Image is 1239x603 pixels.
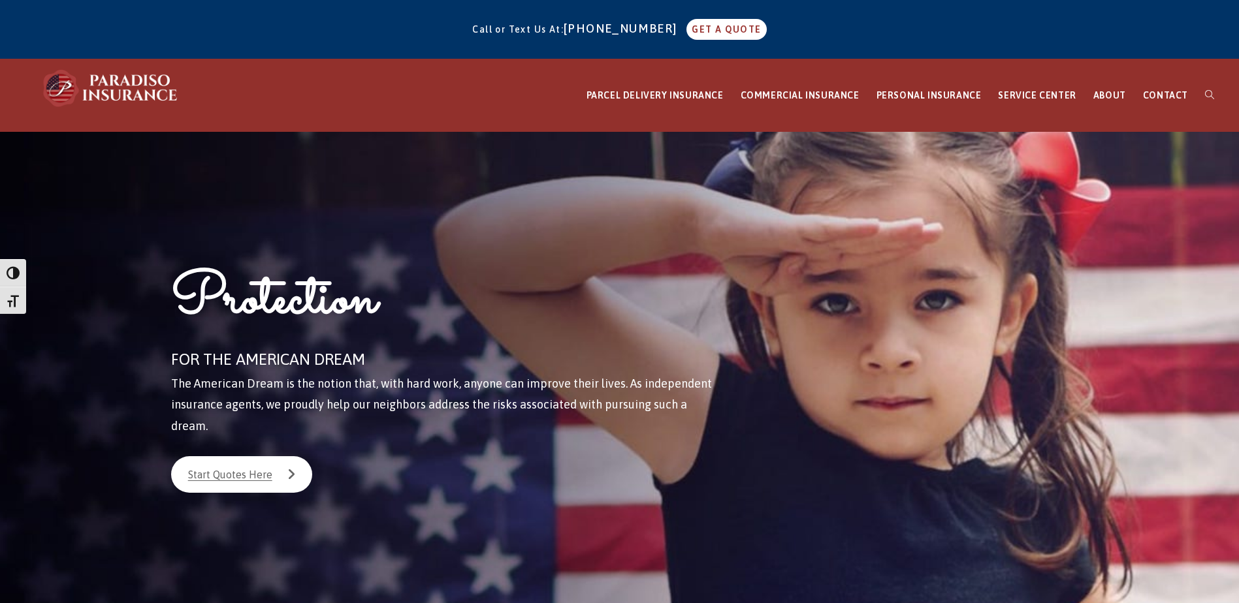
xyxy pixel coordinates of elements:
[472,24,564,35] span: Call or Text Us At:
[990,59,1084,132] a: SERVICE CENTER
[1143,90,1188,100] span: CONTACT
[1085,59,1134,132] a: ABOUT
[741,90,860,100] span: COMMERCIAL INSURANCE
[732,59,868,132] a: COMMERCIAL INSURANCE
[587,90,724,100] span: PARCEL DELIVERY INSURANCE
[171,262,716,345] h1: Protection
[998,90,1076,100] span: SERVICE CENTER
[39,69,183,108] img: Paradiso Insurance
[171,377,712,433] span: The American Dream is the notion that, with hard work, anyone can improve their lives. As indepen...
[868,59,990,132] a: PERSONAL INSURANCE
[1134,59,1197,132] a: CONTACT
[686,19,766,40] a: GET A QUOTE
[171,456,312,493] a: Start Quotes Here
[877,90,982,100] span: PERSONAL INSURANCE
[171,350,365,368] span: FOR THE AMERICAN DREAM
[1093,90,1126,100] span: ABOUT
[564,22,684,35] a: [PHONE_NUMBER]
[578,59,732,132] a: PARCEL DELIVERY INSURANCE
